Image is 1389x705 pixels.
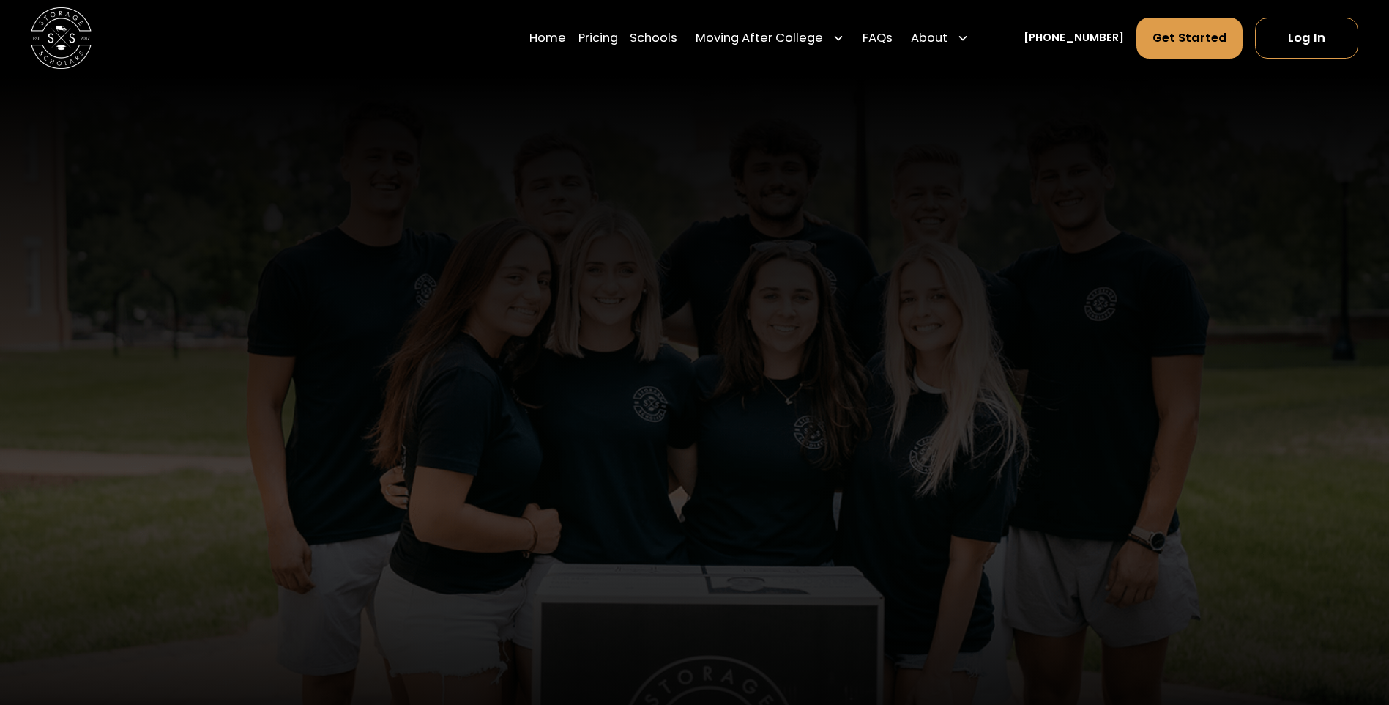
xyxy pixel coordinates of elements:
div: Moving After College [696,29,823,48]
a: [PHONE_NUMBER] [1024,30,1124,46]
a: Schools [630,17,677,59]
img: Storage Scholars main logo [31,7,92,68]
a: Get Started [1136,18,1243,59]
div: About [905,17,975,59]
div: Moving After College [690,17,851,59]
a: Home [529,17,566,59]
a: Log In [1255,18,1358,59]
a: FAQs [863,17,893,59]
a: Pricing [578,17,618,59]
div: About [911,29,947,48]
